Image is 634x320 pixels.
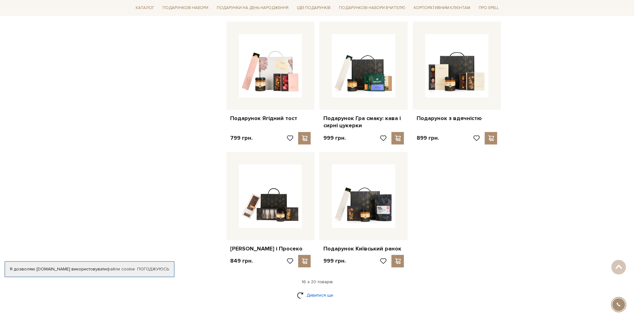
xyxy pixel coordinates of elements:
p: 799 грн. [230,134,253,142]
a: Подарунки на День народження [214,3,291,13]
a: Про Spell [476,3,501,13]
a: Подарунок Гра смаку: кава і сирні цукерки [323,115,404,129]
p: 999 грн. [323,134,346,142]
a: Корпоративним клієнтам [411,3,473,13]
a: Подарунок Ягідний тост [230,115,311,122]
p: 899 грн. [416,134,439,142]
div: 16 з 20 товарів [131,279,504,285]
a: Ідеї подарунків [294,3,333,13]
a: Подарункові набори Вчителю [336,2,408,13]
a: файли cookie [107,266,135,272]
p: 999 грн. [323,257,346,264]
p: 849 грн. [230,257,253,264]
a: Подарункові набори [160,3,211,13]
a: Каталог [133,3,157,13]
a: Дивитися ще [297,290,337,301]
a: Подарунок Київський ранок [323,245,404,252]
div: Я дозволяю [DOMAIN_NAME] використовувати [5,266,174,272]
a: [PERSON_NAME] і Просеко [230,245,311,252]
a: Подарунок з вдячністю [416,115,497,122]
a: Погоджуюсь [137,266,169,272]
